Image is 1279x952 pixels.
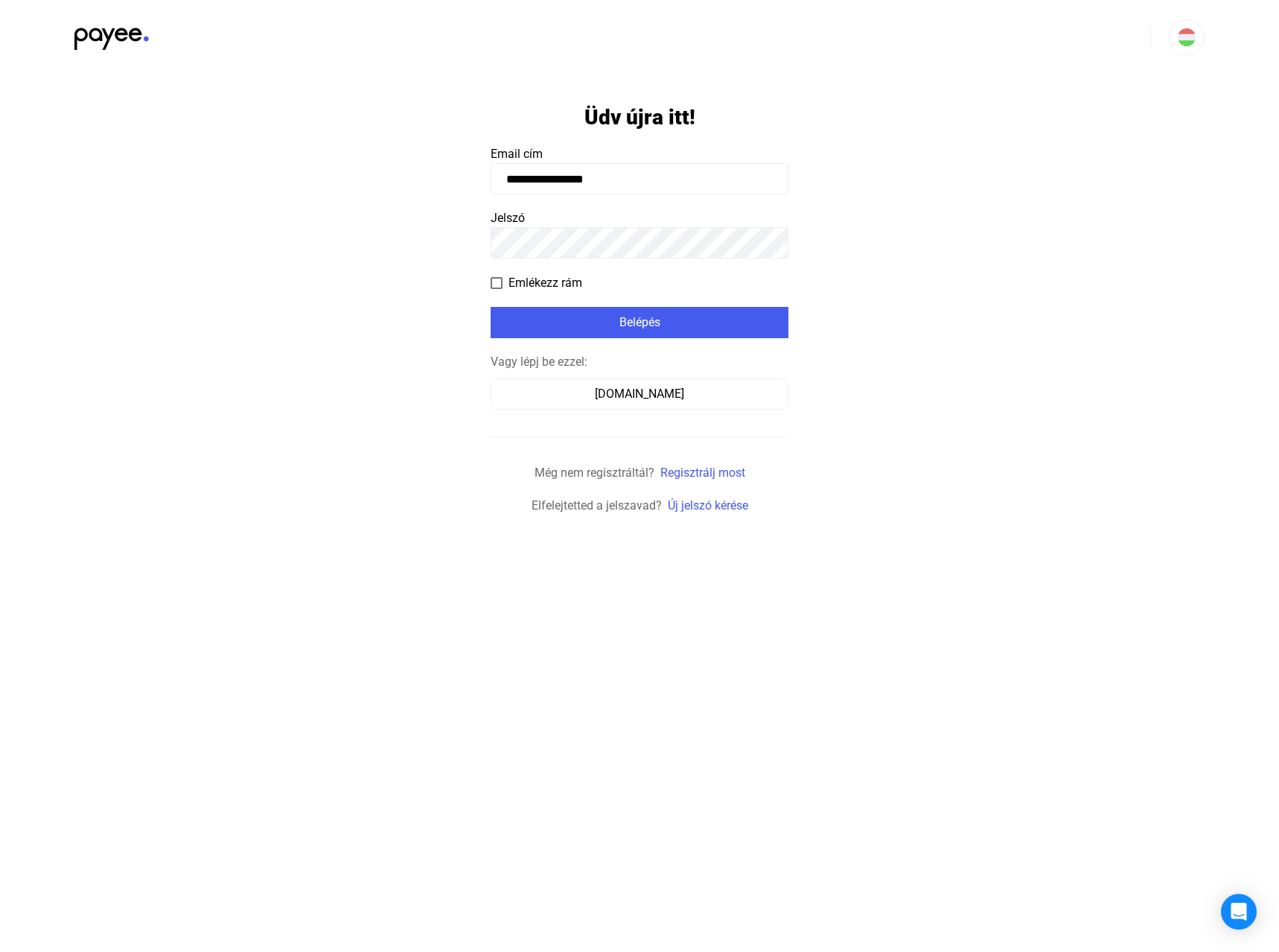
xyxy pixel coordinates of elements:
[584,104,695,130] h1: Üdv újra itt!
[495,314,784,331] div: Belépés
[491,307,788,338] button: Belépés
[491,353,788,371] div: Vagy lépj be ezzel:
[491,211,525,225] span: Jelszó
[1178,28,1196,46] img: HU
[491,147,543,161] span: Email cím
[491,387,788,401] a: [DOMAIN_NAME]
[491,378,788,410] button: [DOMAIN_NAME]
[508,274,582,292] span: Emlékezz rám
[535,466,654,480] span: Még nem regisztráltál?
[1221,894,1257,930] div: Open Intercom Messenger
[532,498,662,513] span: Elfelejtetted a jelszavad?
[496,385,783,403] div: [DOMAIN_NAME]
[74,19,149,50] img: black-payee-blue-dot.svg
[668,498,748,513] a: Új jelszó kérése
[660,466,745,480] a: Regisztrálj most
[1169,19,1205,55] button: HU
